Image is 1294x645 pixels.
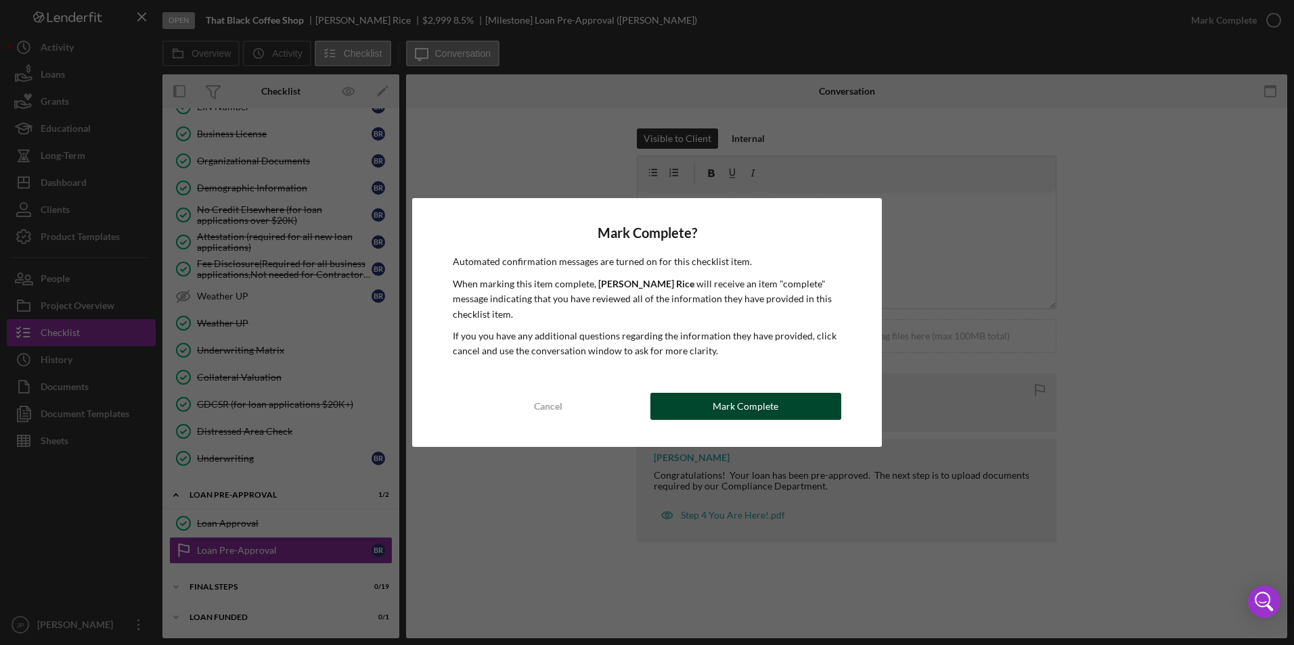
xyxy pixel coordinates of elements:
[453,393,644,420] button: Cancel
[453,277,841,322] p: When marking this item complete, will receive an item "complete" message indicating that you have...
[1248,586,1280,618] div: Open Intercom Messenger
[713,393,778,420] div: Mark Complete
[534,393,562,420] div: Cancel
[453,225,841,241] h4: Mark Complete?
[598,278,694,289] b: [PERSON_NAME] Rice
[453,329,841,359] p: If you you have any additional questions regarding the information they have provided, click canc...
[650,393,841,420] button: Mark Complete
[453,254,841,269] p: Automated confirmation messages are turned on for this checklist item.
